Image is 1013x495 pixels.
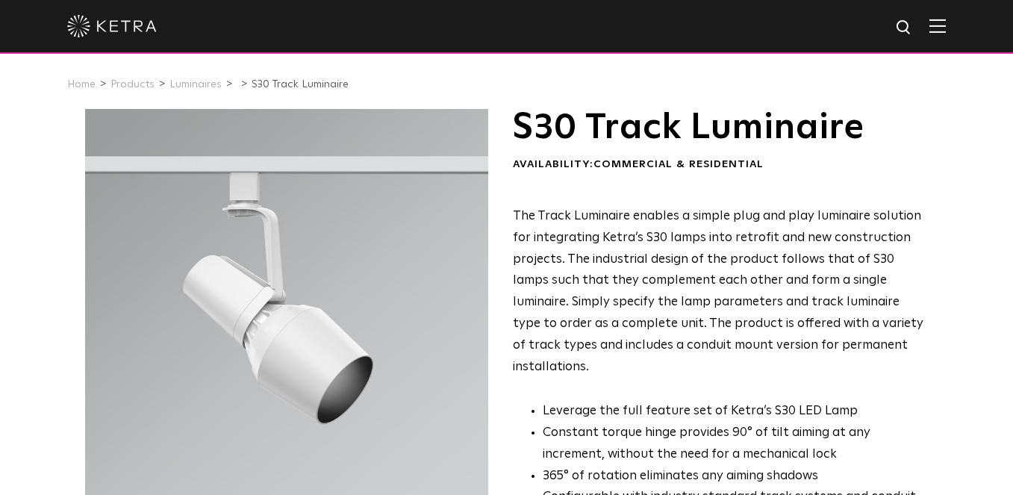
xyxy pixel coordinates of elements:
[929,19,946,33] img: Hamburger%20Nav.svg
[895,19,914,37] img: search icon
[513,210,923,373] span: The Track Luminaire enables a simple plug and play luminaire solution for integrating Ketra’s S30...
[543,401,924,423] li: Leverage the full feature set of Ketra’s S30 LED Lamp
[252,79,349,90] a: S30 Track Luminaire
[593,159,764,169] span: Commercial & Residential
[543,423,924,466] li: Constant torque hinge provides 90° of tilt aiming at any increment, without the need for a mechan...
[110,79,155,90] a: Products
[543,466,924,488] li: 365° of rotation eliminates any aiming shadows
[169,79,222,90] a: Luminaires
[67,79,96,90] a: Home
[513,158,924,172] div: Availability:
[513,109,924,146] h1: S30 Track Luminaire
[67,15,157,37] img: ketra-logo-2019-white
